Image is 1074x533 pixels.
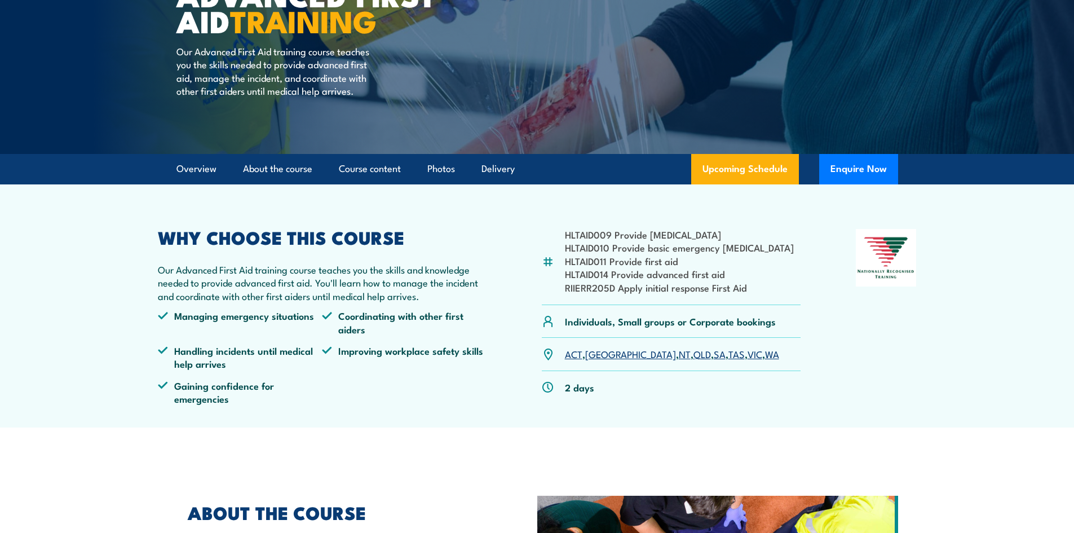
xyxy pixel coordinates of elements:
a: About the course [243,154,312,184]
li: Gaining confidence for emergencies [158,379,322,406]
li: Improving workplace safety skills [322,344,487,371]
p: , , , , , , , [565,347,779,360]
p: Our Advanced First Aid training course teaches you the skills needed to provide advanced first ai... [176,45,382,98]
button: Enquire Now [819,154,898,184]
a: QLD [693,347,711,360]
p: Individuals, Small groups or Corporate bookings [565,315,776,328]
li: HLTAID011 Provide first aid [565,254,794,267]
p: 2 days [565,381,594,394]
li: HLTAID009 Provide [MEDICAL_DATA] [565,228,794,241]
img: Nationally Recognised Training logo. [856,229,917,287]
a: NT [679,347,691,360]
a: SA [714,347,726,360]
a: TAS [728,347,745,360]
a: Photos [427,154,455,184]
a: ACT [565,347,582,360]
a: Delivery [481,154,515,184]
a: Overview [176,154,216,184]
h2: WHY CHOOSE THIS COURSE [158,229,487,245]
li: Coordinating with other first aiders [322,309,487,336]
a: [GEOGRAPHIC_DATA] [585,347,676,360]
li: Handling incidents until medical help arrives [158,344,322,371]
li: HLTAID010 Provide basic emergency [MEDICAL_DATA] [565,241,794,254]
h2: ABOUT THE COURSE [188,504,485,520]
a: Course content [339,154,401,184]
li: HLTAID014 Provide advanced first aid [565,267,794,280]
li: Managing emergency situations [158,309,322,336]
a: VIC [748,347,762,360]
li: RIIERR205D Apply initial response First Aid [565,281,794,294]
p: Our Advanced First Aid training course teaches you the skills and knowledge needed to provide adv... [158,263,487,302]
a: WA [765,347,779,360]
a: Upcoming Schedule [691,154,799,184]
